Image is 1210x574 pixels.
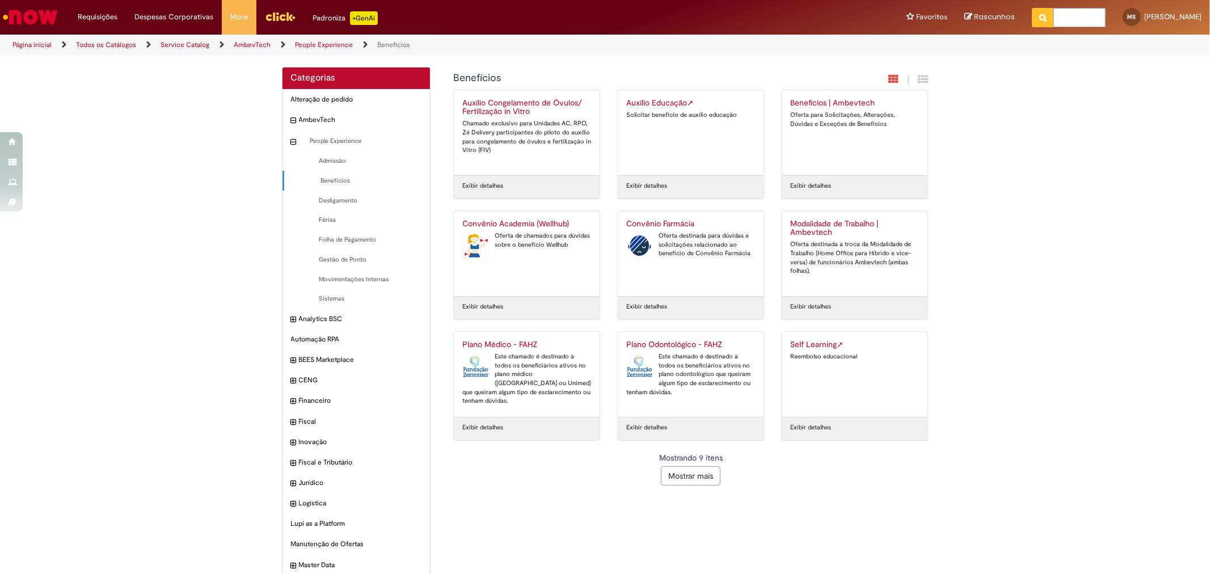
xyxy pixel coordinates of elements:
span: | [908,73,910,86]
div: Oferta destinada a troca da Modalidade de Trabalho (Home Office para Híbrido e vice-versa) de fun... [790,240,919,276]
div: expandir categoria Fiscal e Tributário Fiscal e Tributário [283,452,431,473]
div: expandir categoria Logistica Logistica [283,493,431,514]
div: Este chamado é destinado à todos os beneficiários ativos no plano odontológico que queiram algum ... [626,352,755,397]
img: ServiceNow [1,6,60,28]
h2: Convênio Farmácia [626,220,755,229]
span: Folha de Pagamento [291,235,422,244]
a: Exibir detalhes [462,182,503,191]
a: Exibir detalhes [626,302,667,311]
span: Gestão de Ponto [291,255,422,264]
h2: Auxílio Educação [626,99,755,108]
span: Benefícios [293,176,422,185]
span: Favoritos [916,11,947,23]
i: expandir categoria Financeiro [291,396,296,407]
div: Folha de Pagamento [283,230,431,250]
div: expandir categoria Jurídico Jurídico [283,472,431,493]
a: Página inicial [12,40,52,49]
a: Exibir detalhes [790,423,831,432]
i: expandir categoria BEES Marketplace [291,355,296,366]
h2: Self Learning [790,340,919,349]
ul: People Experience subcategorias [283,151,431,309]
a: Exibir detalhes [462,423,503,432]
img: Convênio Farmácia [626,231,653,260]
i: expandir categoria Inovação [291,437,296,449]
button: Mostrar mais [661,466,720,486]
span: Logistica [299,499,422,508]
span: Financeiro [299,396,422,406]
div: expandir categoria BEES Marketplace BEES Marketplace [283,349,431,370]
div: Manutenção de Ofertas [283,534,431,555]
span: Analytics BSC [299,314,422,324]
i: expandir categoria Master Data [291,560,296,572]
i: expandir categoria Fiscal [291,417,296,428]
span: Movimentações Internas [291,275,422,284]
a: AmbevTech [234,40,271,49]
div: Gestão de Ponto [283,250,431,270]
span: Fiscal [299,417,422,427]
img: click_logo_yellow_360x200.png [265,8,296,25]
div: Admissão [283,151,431,171]
span: Sistemas [291,294,422,303]
i: recolher categoria AmbevTech [291,115,296,126]
span: Requisições [78,11,117,23]
a: Benefícios [377,40,410,49]
h2: Modalidade de Trabalho | Ambevtech [790,220,919,238]
h2: Categorias [291,73,422,83]
a: Exibir detalhes [626,423,667,432]
div: Mostrando 9 itens [453,452,929,463]
h2: Auxílio Congelamento de Óvulos/ Fertilização in Vitro [462,99,591,117]
span: Férias [291,216,422,225]
span: CENG [299,375,422,385]
span: [PERSON_NAME] [1144,12,1201,22]
div: Reembolso educacional [790,352,919,361]
div: Chamado exclusivo para Unidades AC, RPO, Zé Delivery participantes do piloto do auxílio para cong... [462,119,591,155]
span: Despesas Corporativas [134,11,213,23]
i: recolher categoria People Experience [291,137,296,148]
img: Plano Médico - FAHZ [462,352,489,381]
span: Automação RPA [291,335,422,344]
i: expandir categoria Logistica [291,499,296,510]
a: Exibir detalhes [462,302,503,311]
div: Oferta destinada para dúvidas e solicitações relacionado ao benefício de Convênio Farmácia [626,231,755,258]
span: People Experience [299,137,422,146]
i: expandir categoria CENG [291,375,296,387]
img: Convênio Academia (Wellhub) [462,231,489,260]
div: Oferta para Solicitações, Alterações, Dúvidas e Exceções de Benefícios [790,111,919,128]
i: expandir categoria Jurídico [291,478,296,489]
div: Férias [283,210,431,230]
h1: {"description":null,"title":"Benefícios"} Categoria [453,73,806,84]
div: expandir categoria Inovação Inovação [283,432,431,453]
h2: Benefícios | Ambevtech [790,99,919,108]
ul: Trilhas de página [9,35,798,56]
h2: Plano Odontológico - FAHZ [626,340,755,349]
span: Alteração de pedido [291,95,422,104]
a: Convênio Farmácia Convênio Farmácia Oferta destinada para dúvidas e solicitações relacionado ao b... [618,211,764,296]
div: Desligamento [283,191,431,211]
img: Plano Odontológico - FAHZ [626,352,653,381]
a: Exibir detalhes [790,182,831,191]
a: Exibir detalhes [626,182,667,191]
a: Benefícios | Ambevtech Oferta para Solicitações, Alterações, Dúvidas e Exceções de Benefícios [782,90,927,175]
a: Plano Médico - FAHZ Plano Médico - FAHZ Este chamado é destinado à todos os beneficiários ativos ... [454,332,600,417]
h2: Convênio Academia (Wellhub) [462,220,591,229]
i: expandir categoria Analytics BSC [291,314,296,326]
a: Rascunhos [964,12,1015,23]
span: Master Data [299,560,422,570]
div: recolher categoria People Experience People Experience [283,131,431,151]
div: Alteração de pedido [283,89,431,110]
span: Inovação [299,437,422,447]
div: Solicitar benefício de auxílio educação [626,111,755,120]
ul: AmbevTech subcategorias [283,131,431,309]
span: BEES Marketplace [299,355,422,365]
span: MS [1128,13,1136,20]
i: Exibição em cartão [889,74,899,85]
div: Automação RPA [283,329,431,350]
span: More [230,11,248,23]
div: Este chamado é destinado à todos os beneficiários ativos no plano médico ([GEOGRAPHIC_DATA] ou Un... [462,352,591,406]
span: Lupi as a Platform [291,519,422,529]
div: expandir categoria Analytics BSC Analytics BSC [283,309,431,330]
div: expandir categoria CENG CENG [283,370,431,391]
span: Admissão [291,157,422,166]
a: Auxílio EducaçãoLink Externo Solicitar benefício de auxílio educação [618,90,764,175]
a: Exibir detalhes [790,302,831,311]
